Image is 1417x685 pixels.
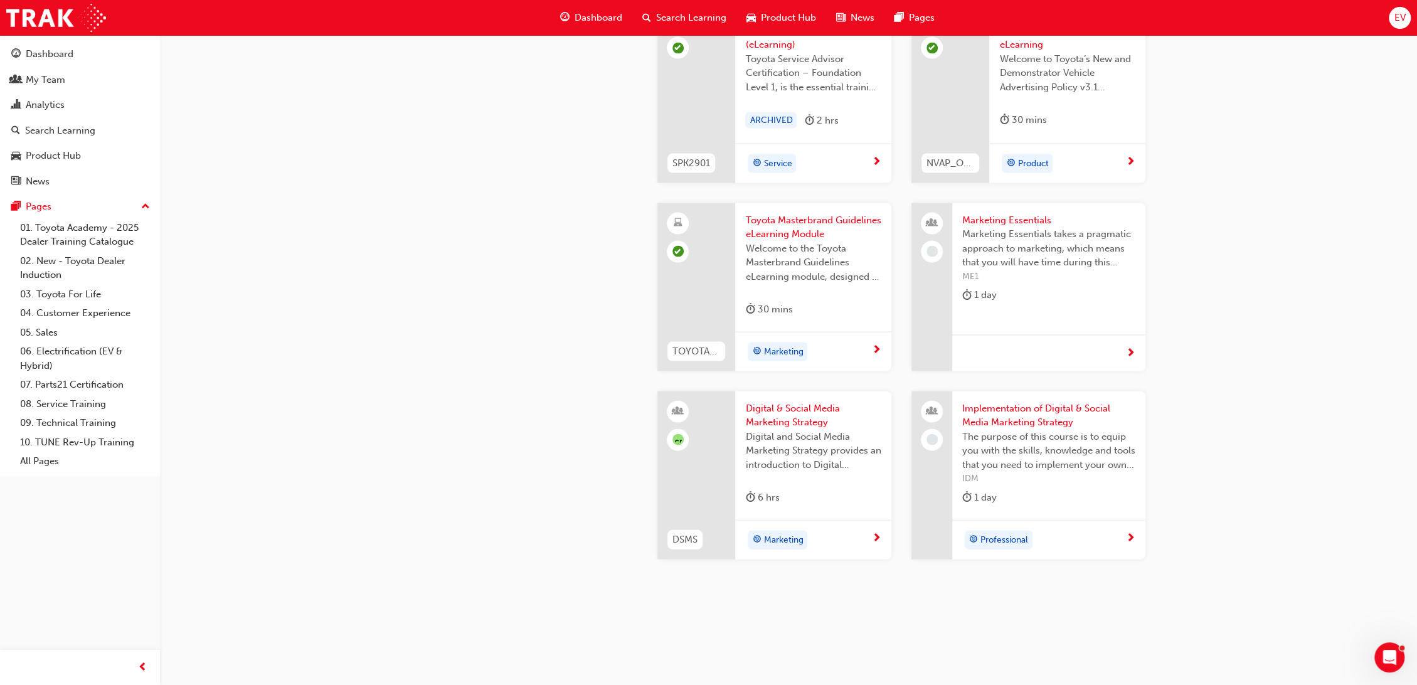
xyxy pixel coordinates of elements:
[11,125,20,137] span: search-icon
[672,434,684,445] span: null-icon
[1374,642,1404,672] iframe: Intercom live chat
[928,403,937,420] span: people-icon
[672,246,684,257] span: learningRecordVerb_COMPLETE-icon
[5,68,155,92] a: My Team
[15,342,155,375] a: 06. Electrification (EV & Hybrid)
[575,11,622,25] span: Dashboard
[962,490,997,506] div: 1 day
[15,395,155,414] a: 08. Service Training
[962,472,1135,486] span: IDM
[745,302,755,317] span: duration-icon
[11,176,21,188] span: news-icon
[25,124,95,138] div: Search Learning
[672,533,698,547] span: DSMS
[15,218,155,252] a: 01. Toyota Academy - 2025 Dealer Training Catalogue
[763,533,803,548] span: Marketing
[11,151,21,162] span: car-icon
[657,391,891,560] a: null-iconDSMSDigital & Social Media Marketing StrategyDigital and Social Media Marketing Strategy...
[642,10,651,26] span: search-icon
[15,413,155,433] a: 09. Technical Training
[26,149,81,163] div: Product Hub
[826,5,884,31] a: news-iconNews
[26,199,51,214] div: Pages
[999,52,1135,95] span: Welcome to Toyota’s New and Demonstrator Vehicle Advertising Policy v3.1 eLearning module, design...
[746,10,756,26] span: car-icon
[962,430,1135,472] span: The purpose of this course is to equip you with the skills, knowledge and tools that you need to ...
[15,304,155,323] a: 04. Customer Experience
[736,5,826,31] a: car-iconProduct Hub
[141,199,150,215] span: up-icon
[928,215,937,231] span: people-icon
[911,391,1145,560] a: Implementation of Digital & Social Media Marketing StrategyThe purpose of this course is to equip...
[872,157,881,168] span: next-icon
[804,113,814,129] span: duration-icon
[745,112,797,129] div: ARCHIVED
[138,660,147,676] span: prev-icon
[804,112,838,129] div: 2 hrs
[11,49,21,60] span: guage-icon
[11,201,21,213] span: pages-icon
[15,375,155,395] a: 07. Parts21 Certification
[15,433,155,452] a: 10. TUNE Rev-Up Training
[1394,11,1405,25] span: EV
[926,43,938,54] span: learningRecordVerb_COMPLETE-icon
[962,287,972,303] span: duration-icon
[26,174,50,189] div: News
[752,156,761,172] span: target-icon
[761,11,816,25] span: Product Hub
[1389,7,1411,29] button: EV
[745,490,779,506] div: 6 hrs
[5,93,155,117] a: Analytics
[5,43,155,66] a: Dashboard
[999,112,1009,128] span: duration-icon
[672,156,710,171] span: SPK2901
[672,344,720,359] span: TOYOTA_MASTERBRAND_EL
[26,98,65,112] div: Analytics
[745,213,881,242] span: Toyota Masterbrand Guidelines eLearning Module
[5,144,155,167] a: Product Hub
[5,170,155,193] a: News
[745,242,881,284] span: Welcome to the Toyota Masterbrand Guidelines eLearning module, designed to enhance your knowledge...
[5,195,155,218] button: Pages
[962,401,1135,430] span: Implementation of Digital & Social Media Marketing Strategy
[872,533,881,544] span: next-icon
[752,344,761,360] span: target-icon
[11,75,21,86] span: people-icon
[745,52,881,95] span: Toyota Service Advisor Certification – Foundation Level 1, is the essential training course for a...
[836,10,846,26] span: news-icon
[6,4,106,32] img: Trak
[763,157,792,171] span: Service
[26,73,65,87] div: My Team
[745,490,755,506] span: duration-icon
[999,112,1046,128] div: 30 mins
[550,5,632,31] a: guage-iconDashboard
[15,452,155,471] a: All Pages
[11,100,21,111] span: chart-icon
[15,323,155,342] a: 05. Sales
[656,11,726,25] span: Search Learning
[15,285,155,304] a: 03. Toyota For Life
[884,5,945,31] a: pages-iconPages
[980,533,1028,548] span: Professional
[894,10,904,26] span: pages-icon
[1126,157,1135,168] span: next-icon
[763,345,803,359] span: Marketing
[26,47,73,61] div: Dashboard
[962,227,1135,270] span: Marketing Essentials takes a pragmatic approach to marketing, which means that you will have time...
[962,287,997,303] div: 1 day
[926,246,938,257] span: learningRecordVerb_NONE-icon
[674,215,682,231] span: learningResourceType_ELEARNING-icon
[911,203,1145,371] a: Marketing EssentialsMarketing Essentials takes a pragmatic approach to marketing, which means tha...
[926,434,938,445] span: learningRecordVerb_NONE-icon
[1126,533,1135,544] span: next-icon
[752,532,761,548] span: target-icon
[745,430,881,472] span: Digital and Social Media Marketing Strategy provides an introduction to Digital Marketing and Soc...
[560,10,570,26] span: guage-icon
[657,203,891,371] a: TOYOTA_MASTERBRAND_ELToyota Masterbrand Guidelines eLearning ModuleWelcome to the Toyota Masterbr...
[969,532,978,548] span: target-icon
[872,345,881,356] span: next-icon
[632,5,736,31] a: search-iconSearch Learning
[962,270,1135,284] span: ME1
[909,11,935,25] span: Pages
